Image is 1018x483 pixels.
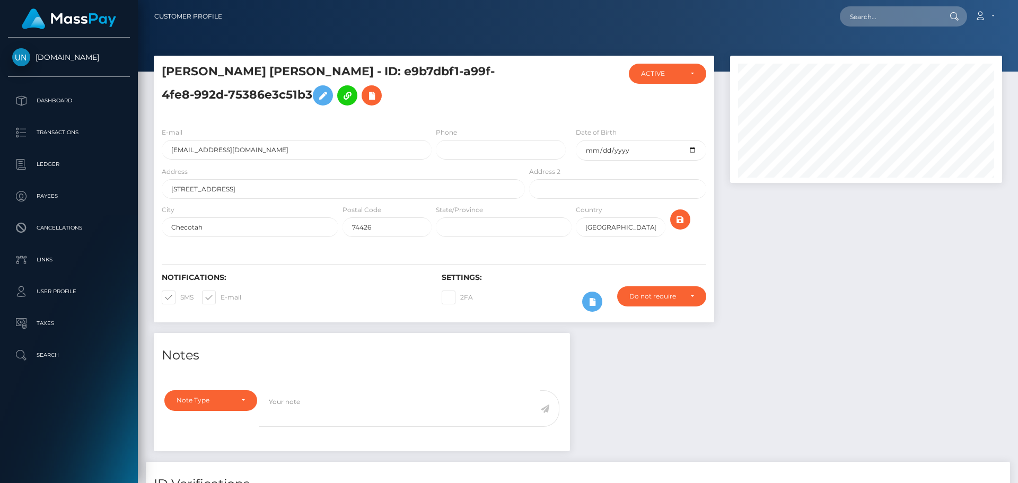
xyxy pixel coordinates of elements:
label: 2FA [442,291,473,304]
p: Dashboard [12,93,126,109]
a: Customer Profile [154,5,222,28]
p: User Profile [12,284,126,300]
label: Postal Code [343,205,381,215]
label: Address [162,167,188,177]
a: Payees [8,183,130,209]
a: Dashboard [8,87,130,114]
label: Date of Birth [576,128,617,137]
h6: Notifications: [162,273,426,282]
a: Links [8,247,130,273]
a: Taxes [8,310,130,337]
p: Payees [12,188,126,204]
label: Country [576,205,602,215]
label: Phone [436,128,457,137]
h5: [PERSON_NAME] [PERSON_NAME] - ID: e9b7dbf1-a99f-4fe8-992d-75386e3c51b3 [162,64,519,111]
h6: Settings: [442,273,706,282]
label: State/Province [436,205,483,215]
a: Cancellations [8,215,130,241]
p: Links [12,252,126,268]
a: Transactions [8,119,130,146]
label: Address 2 [529,167,560,177]
a: User Profile [8,278,130,305]
input: Search... [840,6,940,27]
p: Transactions [12,125,126,140]
button: Note Type [164,390,257,410]
span: [DOMAIN_NAME] [8,52,130,62]
div: Do not require [629,292,682,301]
a: Ledger [8,151,130,178]
p: Cancellations [12,220,126,236]
label: E-mail [162,128,182,137]
div: ACTIVE [641,69,682,78]
img: MassPay Logo [22,8,116,29]
a: Search [8,342,130,368]
div: Note Type [177,396,233,405]
label: SMS [162,291,194,304]
h4: Notes [162,346,562,365]
img: Unlockt.me [12,48,30,66]
button: ACTIVE [629,64,706,84]
p: Ledger [12,156,126,172]
p: Taxes [12,315,126,331]
label: City [162,205,174,215]
label: E-mail [202,291,241,304]
p: Search [12,347,126,363]
button: Do not require [617,286,706,306]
